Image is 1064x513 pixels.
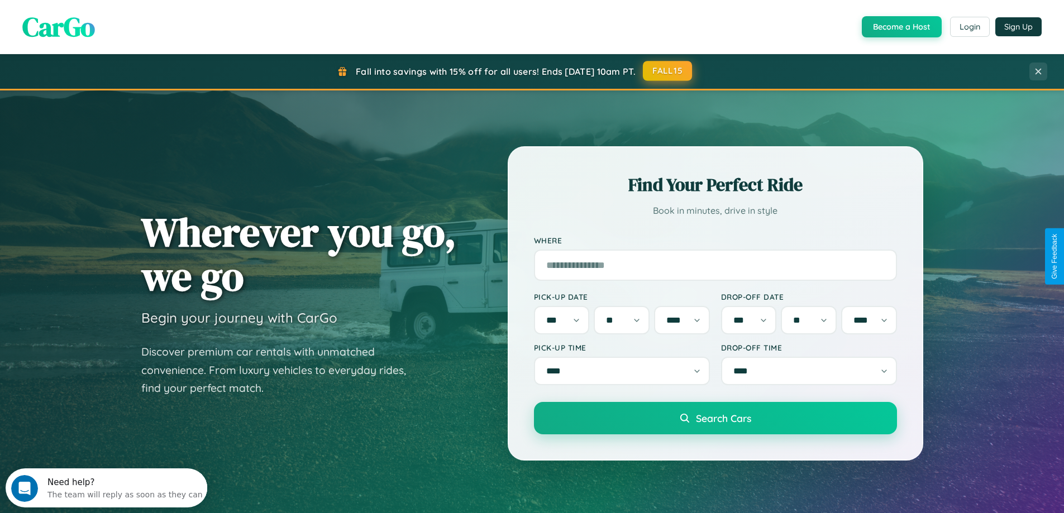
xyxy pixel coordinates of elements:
[1051,234,1058,279] div: Give Feedback
[534,236,897,245] label: Where
[42,18,197,30] div: The team will reply as soon as they can
[534,203,897,219] p: Book in minutes, drive in style
[4,4,208,35] div: Open Intercom Messenger
[42,9,197,18] div: Need help?
[141,343,421,397] p: Discover premium car rentals with unmatched convenience. From luxury vehicles to everyday rides, ...
[534,402,897,434] button: Search Cars
[534,172,897,197] h2: Find Your Perfect Ride
[721,292,897,301] label: Drop-off Date
[643,61,692,81] button: FALL15
[356,66,636,77] span: Fall into savings with 15% off for all users! Ends [DATE] 10am PT.
[862,16,942,37] button: Become a Host
[22,8,95,45] span: CarGo
[534,292,710,301] label: Pick-up Date
[11,475,38,502] iframe: Intercom live chat
[6,468,207,507] iframe: Intercom live chat discovery launcher
[995,17,1042,36] button: Sign Up
[141,210,456,298] h1: Wherever you go, we go
[950,17,990,37] button: Login
[721,343,897,352] label: Drop-off Time
[696,412,751,424] span: Search Cars
[141,309,337,326] h3: Begin your journey with CarGo
[534,343,710,352] label: Pick-up Time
